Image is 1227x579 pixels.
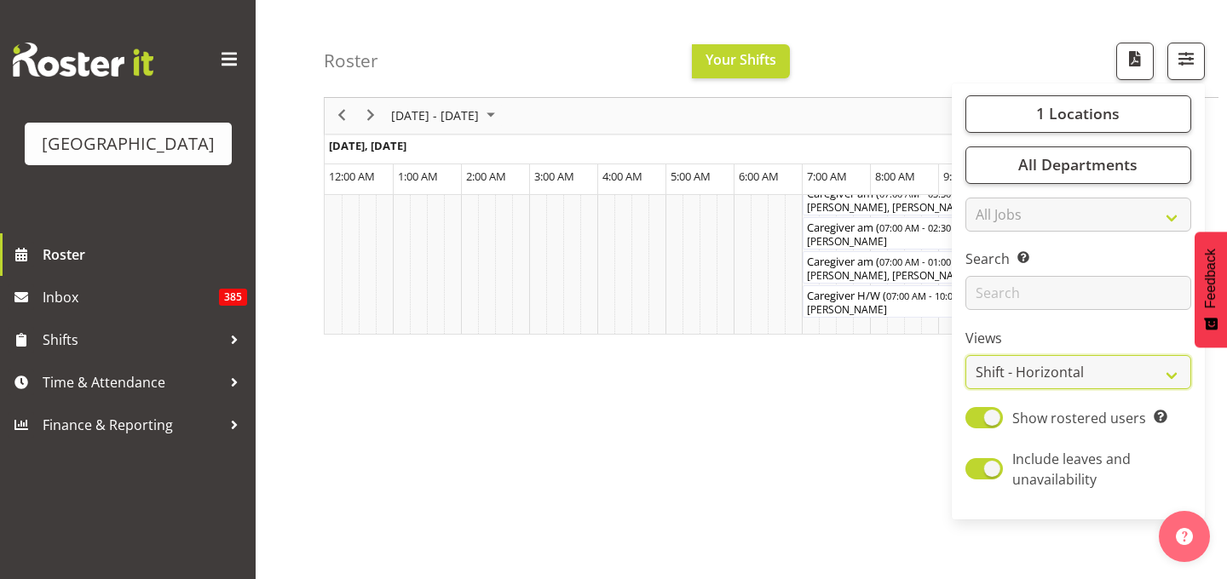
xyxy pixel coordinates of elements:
[965,249,1191,270] label: Search
[385,98,505,134] div: August 25 - 31, 2025
[943,169,983,184] span: 9:00 AM
[879,255,968,268] span: 07:00 AM - 01:00 PM
[534,169,574,184] span: 3:00 AM
[965,95,1191,133] button: 1 Locations
[389,106,481,127] span: [DATE] - [DATE]
[13,43,153,77] img: Rosterit website logo
[706,50,776,69] span: Your Shifts
[965,277,1191,311] input: Search
[671,169,711,184] span: 5:00 AM
[1012,450,1131,489] span: Include leaves and unavailability
[807,268,1207,284] div: [PERSON_NAME], [PERSON_NAME], [PERSON_NAME], [PERSON_NAME], [PERSON_NAME], [PERSON_NAME], [PERSON...
[1176,528,1193,545] img: help-xxl-2.png
[389,106,503,127] button: August 2025
[42,131,215,157] div: [GEOGRAPHIC_DATA]
[739,169,779,184] span: 6:00 AM
[329,138,406,153] span: [DATE], [DATE]
[875,169,915,184] span: 8:00 AM
[602,169,642,184] span: 4:00 AM
[324,51,378,71] h4: Roster
[1167,43,1205,80] button: Filter Shifts
[692,44,790,78] button: Your Shifts
[879,221,968,234] span: 07:00 AM - 02:30 PM
[1203,249,1218,308] span: Feedback
[43,284,219,310] span: Inbox
[356,98,385,134] div: next period
[886,289,975,302] span: 07:00 AM - 10:00 AM
[803,285,1007,318] div: Caregiver H/W Begin From Monday, August 25, 2025 at 7:00:00 AM GMT+12:00 Ends At Monday, August 2...
[1018,155,1138,175] span: All Departments
[43,412,222,438] span: Finance & Reporting
[329,169,375,184] span: 12:00 AM
[1195,232,1227,347] button: Feedback - Show survey
[331,106,354,127] button: Previous
[807,286,1003,303] div: Caregiver H/W ( )
[807,169,847,184] span: 7:00 AM
[965,146,1191,184] button: All Departments
[807,302,1003,318] div: [PERSON_NAME]
[1012,409,1146,427] span: Show rostered users
[219,289,247,306] span: 385
[807,252,1207,269] div: Caregiver am ( )
[466,169,506,184] span: 2:00 AM
[43,327,222,353] span: Shifts
[43,242,247,267] span: Roster
[360,106,383,127] button: Next
[398,169,438,184] span: 1:00 AM
[1116,43,1154,80] button: Download a PDF of the roster according to the set date range.
[965,329,1191,349] label: Views
[803,251,1212,284] div: Caregiver am Begin From Monday, August 25, 2025 at 7:00:00 AM GMT+12:00 Ends At Monday, August 25...
[43,370,222,395] span: Time & Attendance
[327,98,356,134] div: previous period
[1036,104,1120,124] span: 1 Locations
